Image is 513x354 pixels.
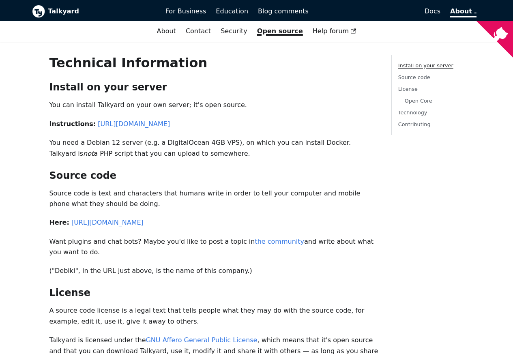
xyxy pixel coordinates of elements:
[258,7,309,15] span: Blog comments
[49,219,69,226] strong: Here:
[49,236,378,258] p: Want plugins and chat bots? Maybe you'd like to post a topic in and write about what you want to do.
[98,120,170,128] a: [URL][DOMAIN_NAME]
[32,5,154,18] a: Talkyard logoTalkyard
[313,4,445,18] a: Docs
[308,24,361,38] a: Help forum
[152,24,181,38] a: About
[49,305,378,327] p: A source code license is a legal text that tells people what they may do with the source code, fo...
[398,62,453,69] a: Install on your server
[49,137,378,159] p: You need a Debian 12 server (e.g. a DigitalOcean 4GB VPS), on which you can install Docker. Talky...
[405,98,432,104] a: Open Core
[255,238,304,245] a: the community
[49,100,378,110] p: You can install Talkyard on your own server; it's open source.
[49,287,378,299] h2: License
[49,188,378,210] p: Source code is text and characters that humans write in order to tell your computer and mobile ph...
[165,7,206,15] span: For Business
[313,27,356,35] span: Help forum
[161,4,211,18] a: For Business
[398,74,430,80] a: Source code
[450,7,476,17] a: About
[252,24,308,38] a: Open source
[216,7,248,15] span: Education
[48,6,154,17] b: Talkyard
[398,109,427,116] a: Technology
[49,266,378,276] p: ("Debiki", in the URL just above, is the name of this company.)
[32,5,45,18] img: Talkyard logo
[146,336,257,344] a: GNU Affero General Public License
[83,150,94,157] em: not
[398,86,418,92] a: License
[49,81,378,93] h2: Install on your server
[425,7,440,15] span: Docs
[71,219,144,226] a: [URL][DOMAIN_NAME]
[49,120,96,128] strong: Instructions:
[49,55,378,71] h1: Technical Information
[398,121,431,127] a: Contributing
[216,24,252,38] a: Security
[49,169,378,182] h2: Source code
[253,4,313,18] a: Blog comments
[181,24,216,38] a: Contact
[211,4,253,18] a: Education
